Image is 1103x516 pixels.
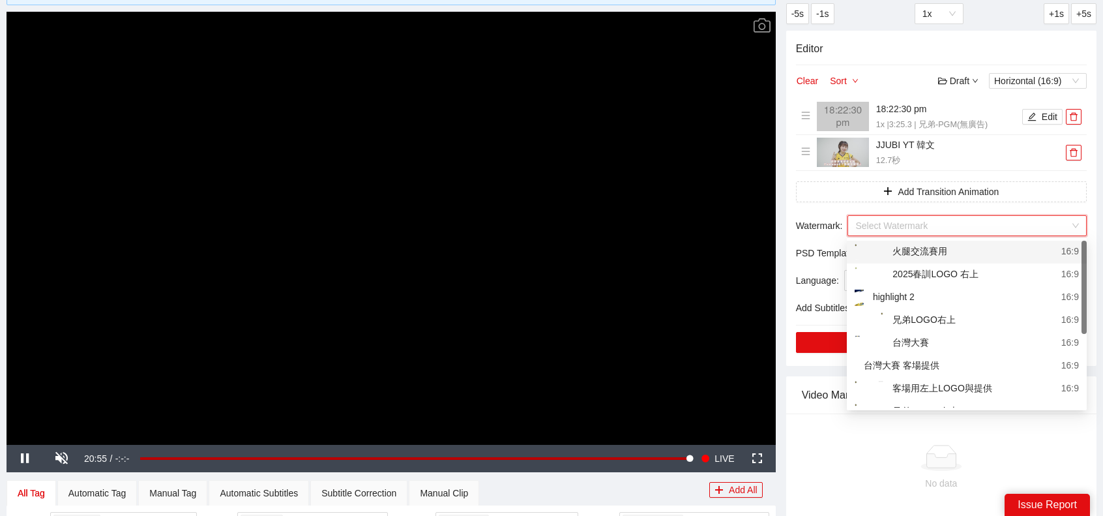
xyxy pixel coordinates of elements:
[714,485,724,496] span: plus
[1027,112,1037,123] span: edit
[855,290,864,306] img: highlight%202.png
[1071,3,1096,24] button: +5s
[829,73,859,89] button: Sortdown
[855,381,883,397] img: %E5%AE%A2%E5%A0%B4%E7%94%A8%E5%B7%A6%E4%B8%8ALOGO%E8%88%87%E6%8F%90%E4%BE%9B.png
[7,445,43,472] button: Pause
[796,301,852,315] span: Add Subtitles :
[43,445,80,472] button: Unmute
[876,102,1019,116] h4: 18:22:30 pm
[796,219,843,233] span: Watermark :
[855,312,956,329] div: 兄弟LOGO右上
[140,457,690,460] div: Progress Bar
[714,445,734,472] span: LIVE
[802,376,1081,414] div: Video Management
[876,155,1063,168] p: 12.7 秒
[696,445,739,472] button: Seek to live, currently playing live
[855,404,883,420] img: %E5%85%84%E5%BC%9FLOGO-%E5%B7%A6%E4%B8%8A.png
[972,78,978,84] span: down
[1061,381,1079,397] div: 16:9
[852,78,859,85] span: down
[1066,148,1081,157] span: delete
[1061,290,1079,306] div: 16:9
[855,312,883,329] img: %E5%85%84%E5%BC%9FLOGO%E5%8F%B3%E4%B8%8A.png
[1061,335,1079,352] div: 16:9
[68,486,126,500] div: Automatic Tag
[855,244,947,260] div: 火腿交流賽用
[115,453,130,464] span: -:-:-
[1066,109,1081,125] button: delete
[1061,404,1079,420] div: 16:9
[806,476,1076,491] div: No data
[855,358,939,374] div: 台灣大賽 客場提供
[796,181,1087,202] button: plusAdd Transition Animation
[811,3,834,24] button: -1s
[1061,267,1079,283] div: 16:9
[817,138,869,167] img: thumbnail.png
[796,40,1087,57] h4: Editor
[855,335,883,352] img: %E5%8F%B0%E7%81%A3%E5%A4%A7%E8%B3%BDlogo.png
[709,482,763,498] button: plusAdd All
[1049,7,1064,21] span: +1s
[149,486,196,500] div: Manual Tag
[817,102,869,131] img: 160x90.png
[420,486,468,500] div: Manual Clip
[796,332,1087,353] button: Create (Duration: 03:38)
[855,335,929,352] div: 台灣大賽
[801,147,810,156] span: menu
[816,7,829,21] span: -1s
[796,273,839,288] span: Language :
[855,267,883,283] img: 0b7bd7f3_2025%E6%98%A5%E8%A8%93LOGO%20%E5%8F%B3%E4%B8%8A.png
[796,246,857,260] span: PSD Template :
[938,74,978,88] div: Draft
[855,290,915,306] div: highlight 2
[1076,7,1091,21] span: +5s
[1022,109,1063,125] button: editEdit
[1061,244,1079,260] div: 16:9
[1005,494,1090,516] div: Issue Report
[855,267,978,283] div: 2025春訓LOGO 右上
[739,445,776,472] button: Fullscreen
[1061,312,1079,329] div: 16:9
[220,486,298,500] div: Automatic Subtitles
[1044,3,1069,24] button: +1s
[1066,112,1081,121] span: delete
[801,111,810,120] span: menu
[796,73,819,89] button: Clear
[18,486,45,500] div: All Tag
[321,486,396,500] div: Subtitle Correction
[855,381,992,397] div: 客場用左上LOGO與提供
[883,187,892,197] span: plus
[84,453,107,464] span: 20:55
[994,74,1081,88] span: Horizontal (16:9)
[791,7,804,21] span: -5s
[1066,145,1081,160] button: delete
[7,12,776,445] div: Video Player
[876,119,1019,132] p: 1x | 3:25.3 | 兄弟-PGM(無廣告)
[1061,358,1079,374] div: 16:9
[938,76,947,85] span: folder-open
[876,138,1063,152] h4: JJUBI YT 韓文
[786,3,809,24] button: -5s
[855,244,883,260] img: 6a30844d_%E7%81%AB%E8%85%BF%E4%BA%A4%E6%B5%81%E8%B3%BD%E7%94%A8.png
[110,453,112,464] span: /
[922,4,956,23] span: 1x
[855,404,958,420] div: 兄弟LOGO-左上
